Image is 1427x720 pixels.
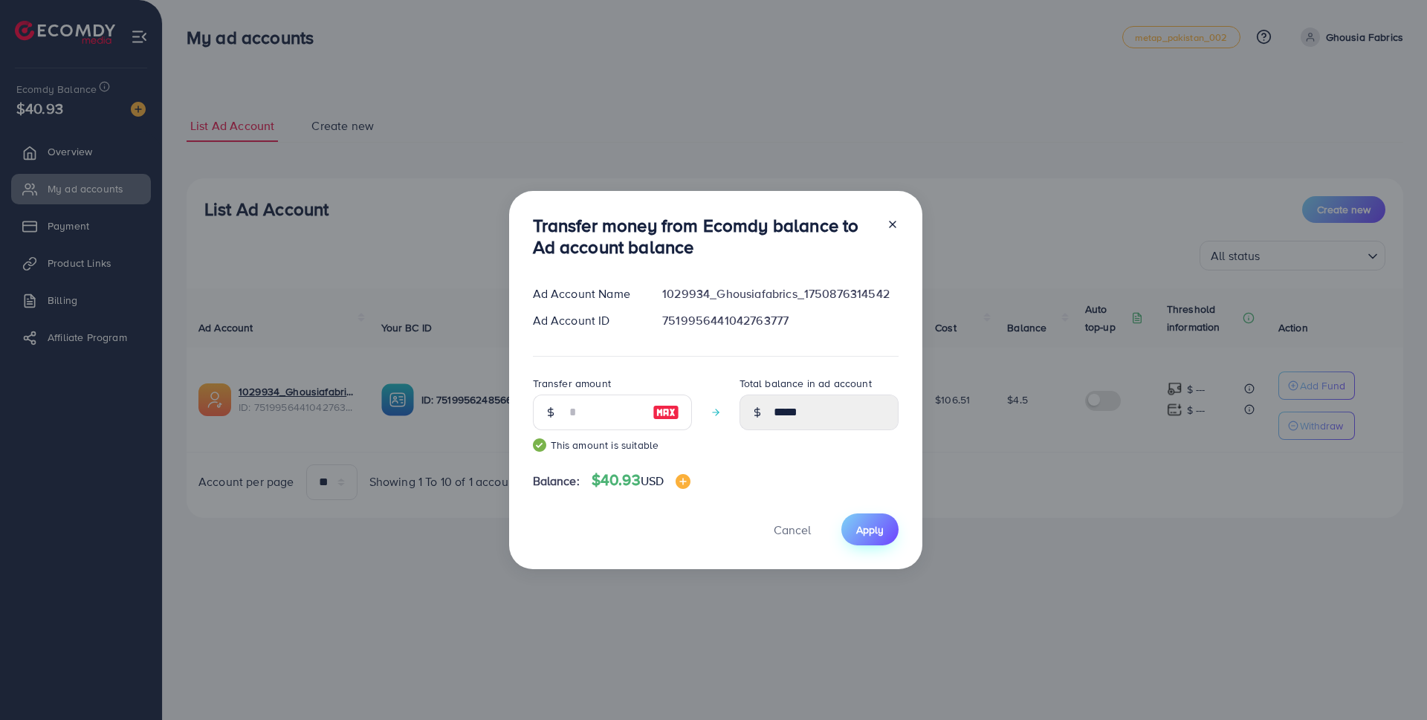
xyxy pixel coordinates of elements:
[650,312,910,329] div: 7519956441042763777
[740,376,872,391] label: Total balance in ad account
[533,438,546,452] img: guide
[650,285,910,302] div: 1029934_Ghousiafabrics_1750876314542
[521,312,651,329] div: Ad Account ID
[1364,653,1416,709] iframe: Chat
[533,473,580,490] span: Balance:
[592,471,690,490] h4: $40.93
[676,474,690,489] img: image
[856,522,884,537] span: Apply
[533,376,611,391] label: Transfer amount
[774,522,811,538] span: Cancel
[641,473,664,489] span: USD
[755,513,829,545] button: Cancel
[653,403,679,421] img: image
[841,513,899,545] button: Apply
[533,438,692,453] small: This amount is suitable
[533,215,875,258] h3: Transfer money from Ecomdy balance to Ad account balance
[521,285,651,302] div: Ad Account Name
